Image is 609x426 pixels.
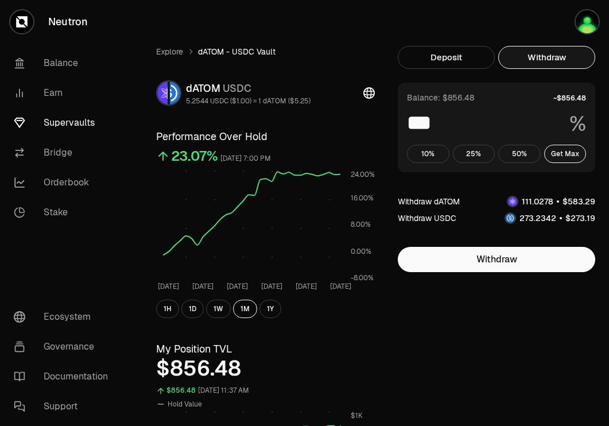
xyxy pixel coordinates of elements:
button: Withdraw [398,247,595,272]
a: Ecosystem [5,302,124,332]
tspan: [DATE] [158,282,179,291]
a: Explore [156,46,183,57]
tspan: $1K [351,411,363,420]
tspan: 0.00% [351,247,371,256]
a: Supervaults [5,108,124,138]
button: Deposit [398,46,495,69]
button: 50% [498,145,541,163]
img: dATOM Logo [157,82,168,104]
div: $856.48 [166,384,196,397]
tspan: -8.00% [351,273,374,282]
tspan: 16.00% [351,193,374,203]
button: 25% [453,145,495,163]
span: dATOM - USDC Vault [198,46,276,57]
button: 1H [156,300,179,318]
button: 1W [206,300,231,318]
h3: Performance Over Hold [156,129,375,145]
button: 1D [181,300,204,318]
span: USDC [223,82,251,95]
a: Earn [5,78,124,108]
span: % [569,113,586,135]
div: Withdraw USDC [398,212,456,224]
div: 23.07% [171,147,218,165]
button: 1M [233,300,257,318]
img: USDC Logo [506,214,515,223]
button: Withdraw [498,46,595,69]
a: Documentation [5,362,124,392]
a: Governance [5,332,124,362]
img: Atom Staking [576,10,599,33]
a: Balance [5,48,124,78]
tspan: [DATE] [330,282,351,291]
tspan: [DATE] [261,282,282,291]
div: Balance: $856.48 [407,92,474,103]
div: dATOM [186,80,311,96]
a: Bridge [5,138,124,168]
a: Stake [5,197,124,227]
img: USDC Logo [170,82,180,104]
tspan: 8.00% [351,220,371,229]
span: Hold Value [168,400,202,409]
tspan: 24.00% [351,170,375,179]
button: Get Max [544,145,587,163]
button: 10% [407,145,449,163]
a: Orderbook [5,168,124,197]
div: 5.2544 USDC ($1.00) = 1 dATOM ($5.25) [186,96,311,106]
div: $856.48 [156,357,375,380]
button: 1Y [259,300,281,318]
tspan: [DATE] [227,282,248,291]
img: dATOM Logo [508,197,517,206]
div: [DATE] 11:37 AM [198,384,249,397]
tspan: [DATE] [296,282,317,291]
tspan: [DATE] [192,282,214,291]
nav: breadcrumb [156,46,375,57]
h3: My Position TVL [156,341,375,357]
div: [DATE] 7:00 PM [220,152,271,165]
div: Withdraw dATOM [398,196,460,207]
a: Support [5,392,124,421]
